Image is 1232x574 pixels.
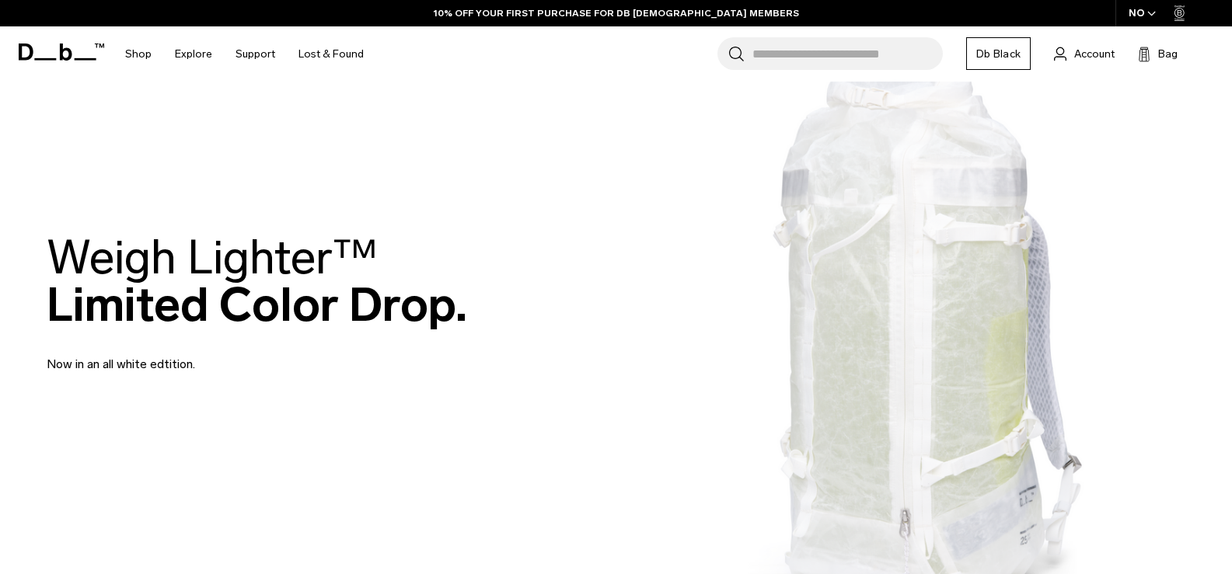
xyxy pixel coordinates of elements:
a: Db Black [966,37,1031,70]
span: Weigh Lighter™ [47,229,378,286]
button: Bag [1138,44,1178,63]
a: Support [236,26,275,82]
a: Lost & Found [298,26,364,82]
span: Bag [1158,46,1178,62]
a: Shop [125,26,152,82]
p: Now in an all white edtition. [47,336,420,374]
span: Account [1074,46,1115,62]
a: 10% OFF YOUR FIRST PURCHASE FOR DB [DEMOGRAPHIC_DATA] MEMBERS [434,6,799,20]
nav: Main Navigation [113,26,375,82]
a: Explore [175,26,212,82]
a: Account [1054,44,1115,63]
h2: Limited Color Drop. [47,234,467,329]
